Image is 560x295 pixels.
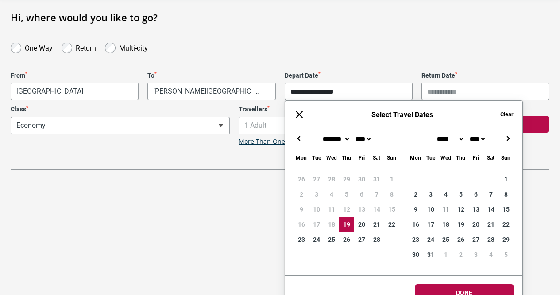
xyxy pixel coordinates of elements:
div: Wednesday [438,153,453,163]
div: 8 [498,187,514,202]
h1: Hi, where would you like to go? [11,12,549,23]
div: 10 [423,202,438,217]
div: 6 [468,187,483,202]
div: Friday [354,153,369,163]
div: 4 [483,247,498,262]
label: Travellers [239,106,458,113]
button: ← [294,133,305,144]
div: 26 [453,232,468,247]
div: 31 [423,247,438,262]
div: 20 [468,217,483,232]
div: 12 [453,202,468,217]
label: Return Date [421,72,549,79]
div: 19 [453,217,468,232]
div: Thursday [339,153,354,163]
div: 7 [483,187,498,202]
div: 29 [498,232,514,247]
div: Saturday [369,153,384,163]
div: 16 [408,217,423,232]
div: Monday [408,153,423,163]
div: 23 [408,232,423,247]
label: Return [76,42,96,52]
div: 25 [438,232,453,247]
div: 21 [369,217,384,232]
div: 24 [309,232,324,247]
div: 5 [453,187,468,202]
span: Melbourne, Australia [11,83,139,100]
span: Florence, Italy [147,83,275,100]
div: 30 [408,247,423,262]
div: Monday [294,153,309,163]
div: 4 [438,187,453,202]
span: Economy [11,117,229,134]
div: 11 [438,202,453,217]
label: Depart Date [285,72,413,79]
div: 25 [324,232,339,247]
div: Sunday [498,153,514,163]
button: → [503,133,514,144]
span: Melbourne, Australia [11,83,138,100]
div: 2 [453,247,468,262]
div: 28 [483,232,498,247]
a: More Than One Traveller? [239,138,316,146]
div: 15 [498,202,514,217]
h6: Select Travel Dates [313,110,491,119]
div: 28 [369,232,384,247]
div: 19 [339,217,354,232]
div: Saturday [483,153,498,163]
div: 26 [339,232,354,247]
div: 13 [468,202,483,217]
label: From [11,72,139,79]
label: One Way [25,42,53,52]
div: 22 [498,217,514,232]
div: 17 [423,217,438,232]
div: 3 [423,187,438,202]
div: 24 [423,232,438,247]
div: 27 [354,232,369,247]
span: Florence, Italy [148,83,275,100]
span: 1 Adult [239,117,457,134]
label: Multi-city [119,42,148,52]
span: Economy [11,117,230,134]
div: 23 [294,232,309,247]
button: Clear [500,110,514,118]
div: Thursday [453,153,468,163]
div: Wednesday [324,153,339,163]
div: 3 [468,247,483,262]
div: Friday [468,153,483,163]
div: 27 [468,232,483,247]
div: 1 [438,247,453,262]
label: To [147,72,275,79]
div: 9 [408,202,423,217]
div: 22 [384,217,399,232]
div: 20 [354,217,369,232]
div: Tuesday [309,153,324,163]
label: Class [11,106,230,113]
div: 5 [498,247,514,262]
div: 1 [498,172,514,187]
div: 21 [483,217,498,232]
div: 2 [408,187,423,202]
div: Tuesday [423,153,438,163]
div: Sunday [384,153,399,163]
div: 18 [438,217,453,232]
div: 14 [483,202,498,217]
